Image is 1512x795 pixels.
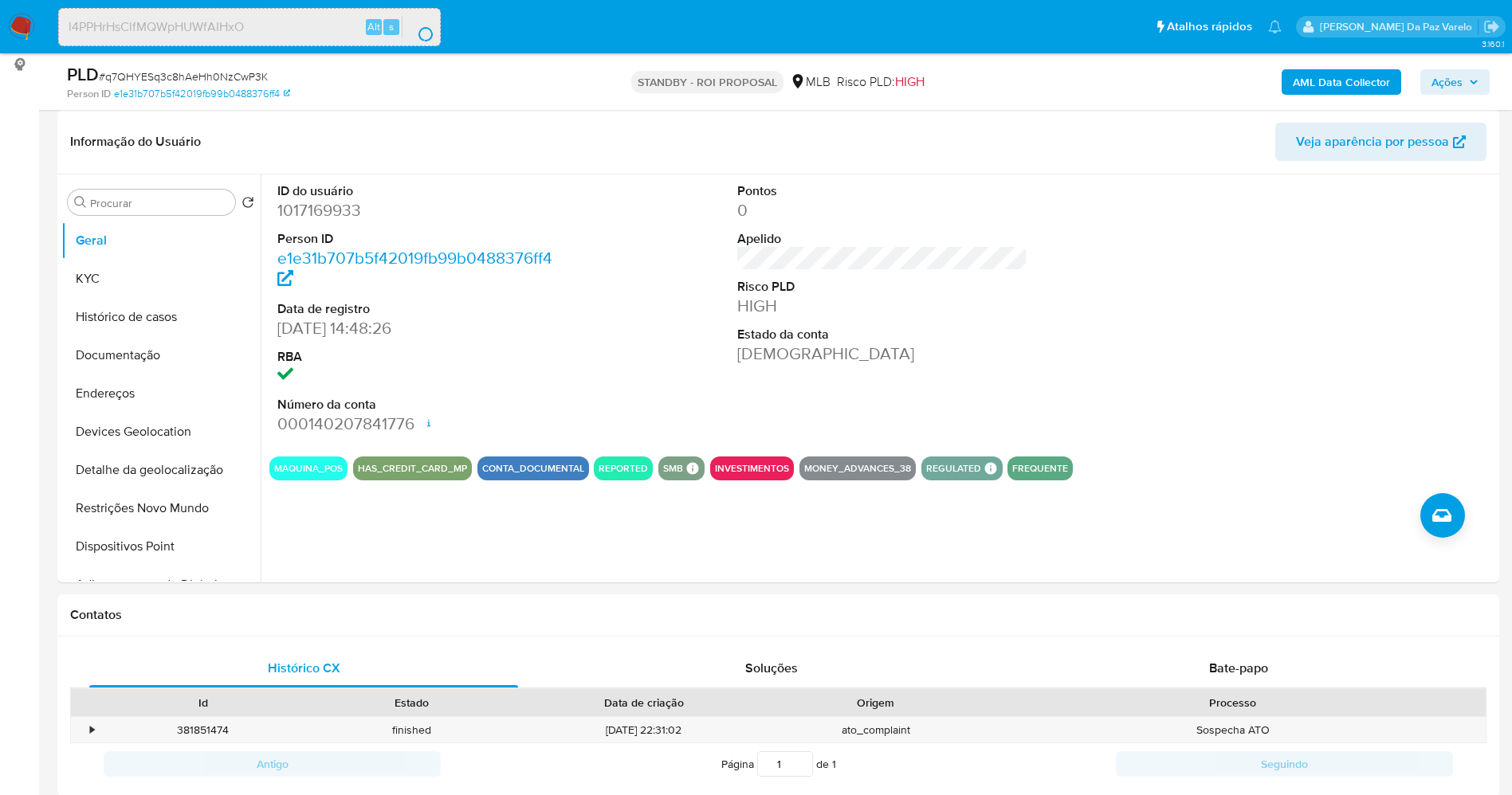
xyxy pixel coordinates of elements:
div: Estado [319,695,505,711]
button: Endereços [61,374,261,413]
dt: Risco PLD [737,278,1028,296]
span: Bate-papo [1209,659,1268,677]
input: Procurar [90,196,229,210]
dd: 1017169933 [277,199,568,221]
dd: [DATE] 14:48:26 [277,317,568,339]
button: Adiantamentos de Dinheiro [61,566,261,604]
button: Procurar [74,196,87,209]
span: Página de [721,751,836,777]
button: Seguindo [1116,751,1453,777]
div: 381851474 [99,717,308,743]
h1: Contatos [70,607,1486,623]
button: AML Data Collector [1282,69,1401,95]
button: Restrições Novo Mundo [61,489,261,527]
span: Veja aparência por pessoa [1296,123,1449,161]
button: Geral [61,221,261,260]
dt: Estado da conta [737,326,1028,343]
button: Dispositivos Point [61,527,261,566]
dd: 0 [737,199,1028,221]
div: MLB [790,73,831,91]
span: Ações [1431,69,1463,95]
b: Person ID [67,87,111,101]
button: Histórico de casos [61,298,261,336]
dt: Apelido [737,230,1028,248]
button: search-icon [402,16,434,38]
div: [DATE] 22:31:02 [516,717,772,743]
b: PLD [67,61,99,87]
a: e1e31b707b5f42019fb99b0488376ff4 [277,246,552,292]
p: STANDBY - ROI PROPOSAL [631,71,783,93]
span: 1 [832,756,836,772]
div: finished [308,717,516,743]
button: Ações [1420,69,1490,95]
span: # q7QHYESq3c8hAeHh0NzCwP3K [99,69,268,84]
div: Processo [992,695,1475,711]
a: Notificações [1268,20,1282,33]
dt: Pontos [737,182,1028,200]
div: Data de criação [528,695,760,711]
b: AML Data Collector [1293,69,1390,95]
button: Detalhe da geolocalização [61,451,261,489]
span: Histórico CX [268,659,340,677]
span: Soluções [745,659,798,677]
button: Veja aparência por pessoa [1275,123,1486,161]
div: Sospecha ATO [980,717,1486,743]
div: ato_complaint [772,717,980,743]
a: e1e31b707b5f42019fb99b0488376ff4 [114,87,290,101]
dt: ID do usuário [277,182,568,200]
span: 3.160.1 [1482,37,1504,50]
button: Antigo [104,751,441,777]
input: Pesquise usuários ou casos... [59,17,440,37]
span: s [389,19,394,34]
p: patricia.varelo@mercadopago.com.br [1320,19,1478,34]
div: • [90,723,94,738]
dd: 000140207841776 [277,413,568,435]
dt: Person ID [277,230,568,248]
div: Origem [783,695,969,711]
button: Documentação [61,336,261,374]
button: Retornar ao pedido padrão [242,196,254,213]
button: Devices Geolocation [61,413,261,451]
dt: Número da conta [277,396,568,413]
dt: RBA [277,348,568,366]
button: KYC [61,260,261,298]
span: HIGH [895,72,925,91]
span: Atalhos rápidos [1167,18,1252,35]
dd: [DEMOGRAPHIC_DATA] [737,343,1028,365]
dd: HIGH [737,295,1028,317]
span: Risco PLD: [837,73,925,91]
h1: Informação do Usuário [70,134,201,150]
a: Sair [1483,18,1500,35]
div: Id [110,695,297,711]
span: Alt [367,19,380,34]
dt: Data de registro [277,300,568,318]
